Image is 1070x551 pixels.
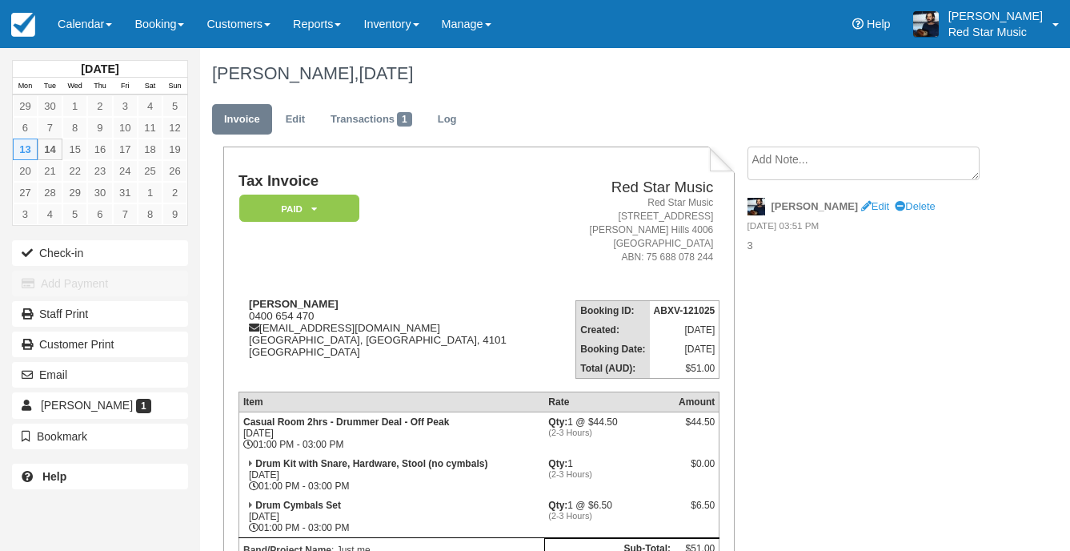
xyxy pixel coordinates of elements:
[162,117,187,139] a: 12
[62,139,87,160] a: 15
[62,203,87,225] a: 5
[62,78,87,95] th: Wed
[87,78,112,95] th: Thu
[113,160,138,182] a: 24
[162,78,187,95] th: Sun
[162,182,187,203] a: 2
[650,320,719,340] td: [DATE]
[81,62,118,75] strong: [DATE]
[654,305,715,316] strong: ABXV-121025
[238,496,544,538] td: [DATE] 01:00 PM - 03:00 PM
[558,196,713,265] address: Red Star Music [STREET_ADDRESS] [PERSON_NAME] Hills 4006 [GEOGRAPHIC_DATA] ABN: 75 688 078 244
[62,160,87,182] a: 22
[238,298,551,378] div: 0400 654 470 [EMAIL_ADDRESS][DOMAIN_NAME] [GEOGRAPHIC_DATA], [GEOGRAPHIC_DATA], 4101 [GEOGRAPHIC_...
[650,359,719,379] td: $51.00
[548,469,671,479] em: (2-3 Hours)
[13,182,38,203] a: 27
[238,412,544,454] td: [DATE] 01:00 PM - 03:00 PM
[948,8,1043,24] p: [PERSON_NAME]
[38,182,62,203] a: 28
[13,95,38,117] a: 29
[13,203,38,225] a: 3
[576,300,650,320] th: Booking ID:
[162,160,187,182] a: 26
[12,240,188,266] button: Check-in
[238,454,544,496] td: [DATE] 01:00 PM - 03:00 PM
[548,511,671,521] em: (2-3 Hours)
[548,428,671,437] em: (2-3 Hours)
[38,139,62,160] a: 14
[138,78,162,95] th: Sat
[319,104,424,135] a: Transactions1
[13,78,38,95] th: Mon
[544,454,675,496] td: 1
[679,458,715,482] div: $0.00
[12,362,188,388] button: Email
[113,139,138,160] a: 17
[113,203,138,225] a: 7
[675,392,719,412] th: Amount
[12,301,188,327] a: Staff Print
[62,95,87,117] a: 1
[426,104,469,135] a: Log
[38,95,62,117] a: 30
[38,117,62,139] a: 7
[239,195,359,223] em: Paid
[650,340,719,359] td: [DATE]
[747,219,991,237] em: [DATE] 03:51 PM
[548,458,567,469] strong: Qty
[397,112,412,127] span: 1
[62,117,87,139] a: 8
[747,239,991,254] p: 3
[138,203,162,225] a: 8
[576,320,650,340] th: Created:
[87,117,112,139] a: 9
[87,139,112,160] a: 16
[38,160,62,182] a: 21
[548,500,567,511] strong: Qty
[212,64,991,83] h1: [PERSON_NAME],
[238,194,354,223] a: Paid
[12,464,188,489] a: Help
[861,200,889,212] a: Edit
[87,95,112,117] a: 2
[87,203,112,225] a: 6
[12,271,188,296] button: Add Payment
[212,104,272,135] a: Invoice
[12,392,188,418] a: [PERSON_NAME] 1
[359,63,413,83] span: [DATE]
[867,18,891,30] span: Help
[558,179,713,196] h2: Red Star Music
[576,359,650,379] th: Total (AUD):
[255,458,487,469] strong: Drum Kit with Snare, Hardware, Stool (no cymbals)
[113,182,138,203] a: 31
[62,182,87,203] a: 29
[162,95,187,117] a: 5
[913,11,939,37] img: A1
[162,139,187,160] a: 19
[138,95,162,117] a: 4
[13,117,38,139] a: 6
[113,117,138,139] a: 10
[895,200,935,212] a: Delete
[548,416,567,428] strong: Qty
[544,412,675,454] td: 1 @ $44.50
[771,200,859,212] strong: [PERSON_NAME]
[255,500,341,511] strong: Drum Cymbals Set
[948,24,1043,40] p: Red Star Music
[87,182,112,203] a: 30
[679,500,715,524] div: $6.50
[13,160,38,182] a: 20
[544,392,675,412] th: Rate
[113,95,138,117] a: 3
[249,298,339,310] strong: [PERSON_NAME]
[576,340,650,359] th: Booking Date:
[138,182,162,203] a: 1
[243,416,449,428] strong: Casual Room 2hrs - Drummer Deal - Off Peak
[274,104,317,135] a: Edit
[13,139,38,160] a: 13
[41,399,133,412] span: [PERSON_NAME]
[38,203,62,225] a: 4
[113,78,138,95] th: Fri
[544,496,675,538] td: 1 @ $6.50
